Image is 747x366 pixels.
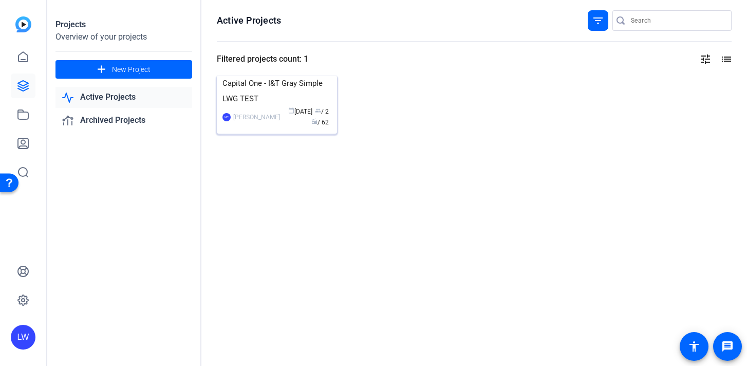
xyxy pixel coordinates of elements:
[55,31,192,43] div: Overview of your projects
[699,53,712,65] mat-icon: tune
[721,340,734,353] mat-icon: message
[55,87,192,108] a: Active Projects
[95,63,108,76] mat-icon: add
[55,60,192,79] button: New Project
[288,108,312,115] span: [DATE]
[592,14,604,27] mat-icon: filter_list
[631,14,723,27] input: Search
[315,107,321,114] span: group
[311,118,318,124] span: radio
[55,19,192,31] div: Projects
[311,119,329,126] span: / 62
[217,53,308,65] div: Filtered projects count: 1
[15,16,31,32] img: blue-gradient.svg
[315,108,329,115] span: / 2
[222,76,331,106] div: Capital One - I&T Gray Simple LWG TEST
[233,112,280,122] div: [PERSON_NAME]
[688,340,700,353] mat-icon: accessibility
[55,110,192,131] a: Archived Projects
[719,53,732,65] mat-icon: list
[11,325,35,350] div: LW
[112,64,151,75] span: New Project
[222,113,231,121] div: MC
[217,14,281,27] h1: Active Projects
[288,107,294,114] span: calendar_today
